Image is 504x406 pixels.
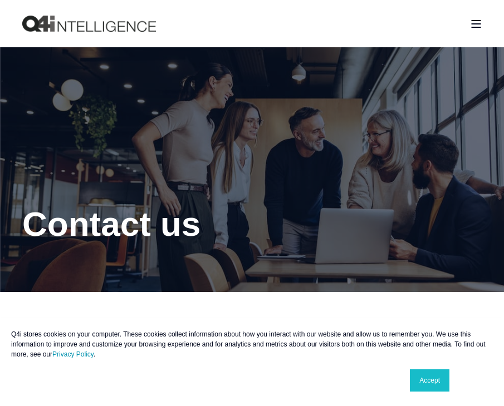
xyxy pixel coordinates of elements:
a: Privacy Policy [52,350,94,358]
a: Open Burger Menu [465,14,487,33]
a: Accept [410,369,449,392]
span: Contact us [22,205,200,243]
a: Back to Home [22,16,156,32]
img: Q4intelligence, LLC logo [22,16,156,32]
p: Q4i stores cookies on your computer. These cookies collect information about how you interact wit... [11,329,493,359]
